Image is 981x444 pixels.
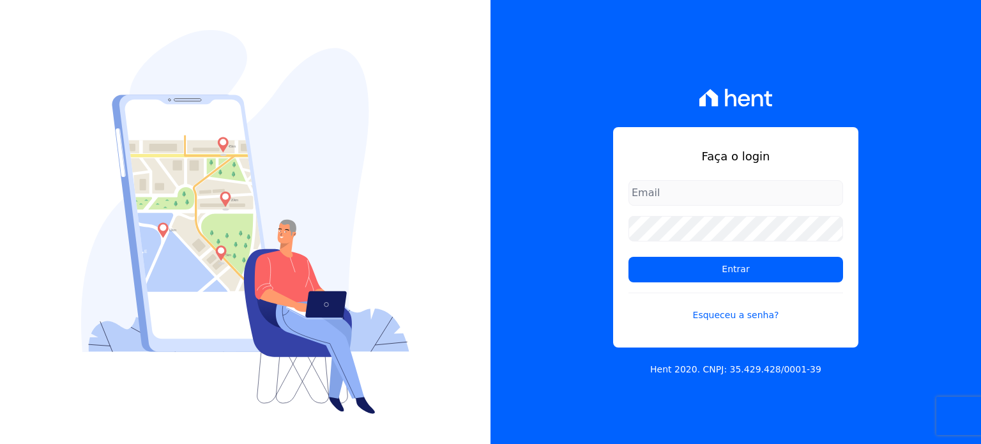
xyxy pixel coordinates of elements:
[628,257,843,282] input: Entrar
[628,293,843,322] a: Esqueceu a senha?
[628,148,843,165] h1: Faça o login
[650,363,821,376] p: Hent 2020. CNPJ: 35.429.428/0001-39
[628,180,843,206] input: Email
[81,30,409,414] img: Login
